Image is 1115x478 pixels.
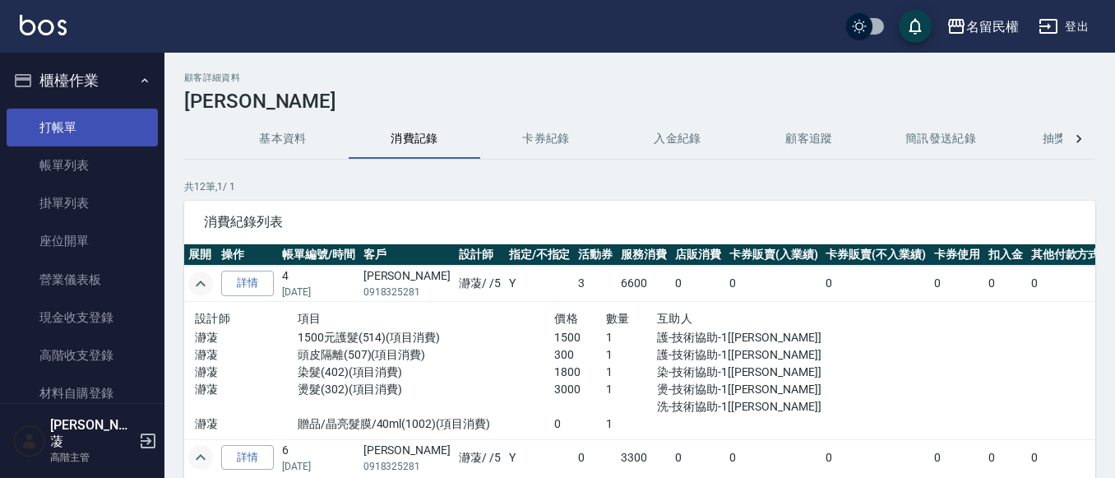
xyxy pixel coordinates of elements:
[554,381,605,398] p: 3000
[195,381,298,398] p: 瀞蓤
[282,459,355,474] p: [DATE]
[940,10,1025,44] button: 名留民權
[278,266,359,302] td: 4
[204,214,1076,230] span: 消費紀錄列表
[195,329,298,346] p: 瀞蓤
[554,312,578,325] span: 價格
[13,425,46,457] img: Person
[7,184,158,222] a: 掛單列表
[359,266,455,302] td: [PERSON_NAME]
[984,266,1027,302] td: 0
[7,336,158,374] a: 高階收支登錄
[217,119,349,159] button: 基本資料
[7,299,158,336] a: 現金收支登錄
[455,244,505,266] th: 設計師
[298,381,554,398] p: 燙髮(302)(項目消費)
[221,271,274,296] a: 詳情
[282,285,355,299] p: [DATE]
[7,374,158,412] a: 材料自購登錄
[606,312,630,325] span: 數量
[821,439,930,476] td: 0
[875,119,1006,159] button: 簡訊發送紀錄
[657,364,811,381] p: 染-技術協助-1[[PERSON_NAME]]
[7,222,158,260] a: 座位開單
[574,266,617,302] td: 3
[1027,439,1104,476] td: 0
[188,271,213,296] button: expand row
[7,109,158,146] a: 打帳單
[195,415,298,433] p: 瀞蓤
[984,244,1027,266] th: 扣入金
[7,146,158,184] a: 帳單列表
[359,244,455,266] th: 客戶
[574,244,617,266] th: 活動券
[363,285,451,299] p: 0918325281
[217,244,278,266] th: 操作
[188,445,213,470] button: expand row
[671,439,725,476] td: 0
[657,398,811,415] p: 洗-技術協助-1[[PERSON_NAME]]
[984,439,1027,476] td: 0
[298,329,554,346] p: 1500元護髮(514)(項目消費)
[725,266,822,302] td: 0
[725,244,822,266] th: 卡券販賣(入業績)
[20,15,67,35] img: Logo
[505,244,575,266] th: 指定/不指定
[505,439,575,476] td: Y
[184,72,1095,83] h2: 顧客詳細資料
[617,244,671,266] th: 服務消費
[221,445,274,471] a: 詳情
[7,261,158,299] a: 營業儀表板
[743,119,875,159] button: 顧客追蹤
[7,59,158,102] button: 櫃檯作業
[184,179,1095,194] p: 共 12 筆, 1 / 1
[298,346,554,364] p: 頭皮隔離(507)(項目消費)
[363,459,451,474] p: 0918325281
[349,119,480,159] button: 消費記錄
[554,364,605,381] p: 1800
[612,119,743,159] button: 入金紀錄
[554,329,605,346] p: 1500
[278,439,359,476] td: 6
[657,312,692,325] span: 互助人
[657,346,811,364] p: 護-技術協助-1[[PERSON_NAME]]
[505,266,575,302] td: Y
[671,244,725,266] th: 店販消費
[606,346,657,364] p: 1
[574,439,617,476] td: 0
[184,244,217,266] th: 展開
[606,329,657,346] p: 1
[455,439,505,476] td: 瀞蓤 / /5
[278,244,359,266] th: 帳單編號/時間
[606,381,657,398] p: 1
[606,364,657,381] p: 1
[554,346,605,364] p: 300
[899,10,932,43] button: save
[725,439,822,476] td: 0
[195,364,298,381] p: 瀞蓤
[1027,244,1104,266] th: 其他付款方式
[617,266,671,302] td: 6600
[184,90,1095,113] h3: [PERSON_NAME]
[195,346,298,364] p: 瀞蓤
[195,312,230,325] span: 設計師
[1027,266,1104,302] td: 0
[657,329,811,346] p: 護-技術協助-1[[PERSON_NAME]]
[930,266,984,302] td: 0
[1032,12,1095,42] button: 登出
[298,364,554,381] p: 染髮(402)(項目消費)
[671,266,725,302] td: 0
[359,439,455,476] td: [PERSON_NAME]
[455,266,505,302] td: 瀞蓤 / /5
[930,244,984,266] th: 卡券使用
[606,415,657,433] p: 1
[821,266,930,302] td: 0
[554,415,605,433] p: 0
[298,312,322,325] span: 項目
[298,415,554,433] p: 贈品/晶亮髮膜/40ml(1002)(項目消費)
[50,450,134,465] p: 高階主管
[966,16,1019,37] div: 名留民權
[480,119,612,159] button: 卡券紀錄
[50,417,134,450] h5: [PERSON_NAME]蓤
[821,244,930,266] th: 卡券販賣(不入業績)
